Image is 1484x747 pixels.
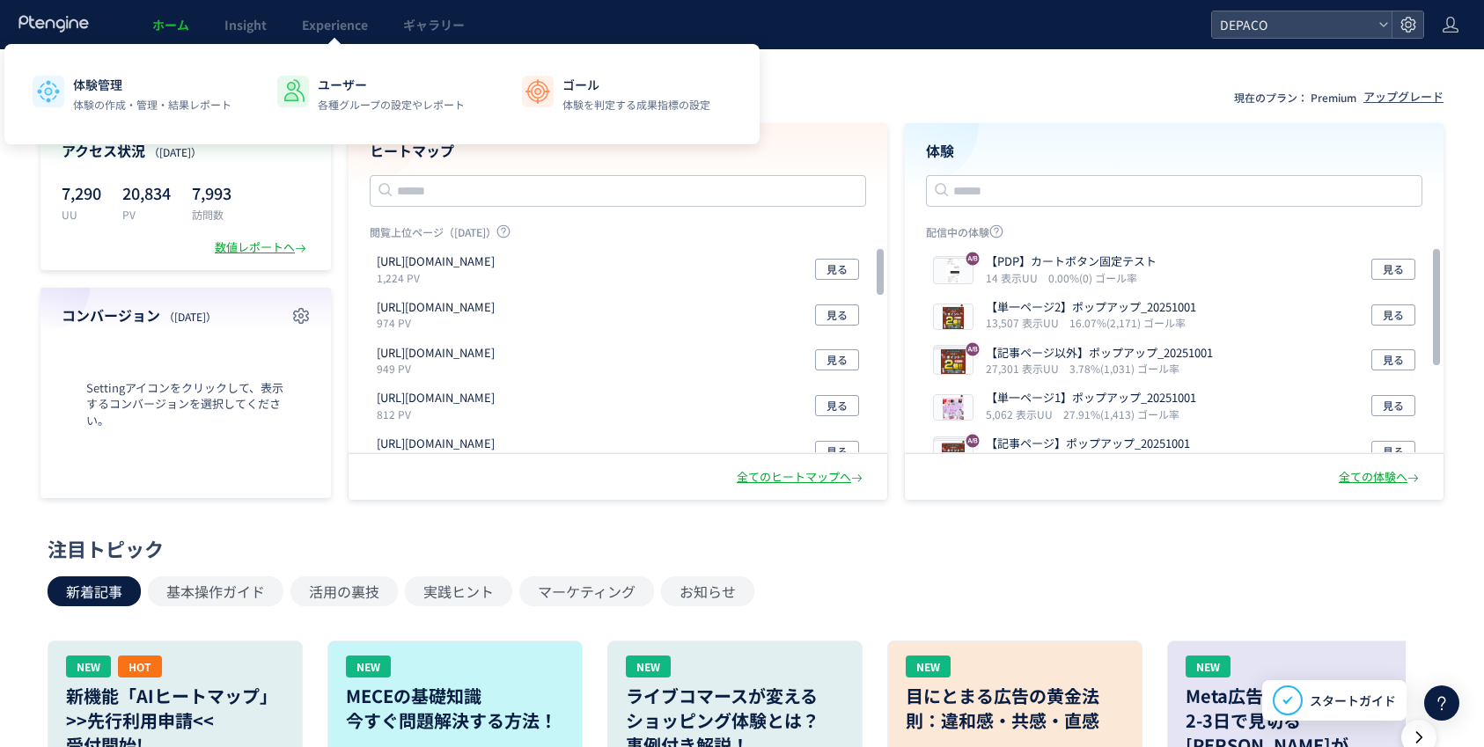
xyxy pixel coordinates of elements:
h4: 体験 [926,141,1422,161]
button: 見る [1371,349,1415,370]
span: 見る [826,441,848,462]
p: 974 PV [377,315,502,330]
div: 全ての体験へ [1339,469,1422,486]
img: f6e69b6bd3cd615202c0588b3497190f1759281533500.png [934,395,973,420]
i: 3.78%(1,031) ゴール率 [1069,361,1179,376]
span: Insight [224,16,267,33]
img: b8428d42938d0a6cacafd5a2207db8a41759396590018.jpeg [934,259,973,283]
i: 10.31%(4,470) ゴール率 [1069,452,1186,467]
button: 見る [815,259,859,280]
button: 活用の裏技 [290,576,398,606]
span: 見る [1383,349,1404,370]
p: 949 PV [377,361,502,376]
button: 実践ヒント [405,576,512,606]
span: 見る [826,349,848,370]
p: 1,224 PV [377,270,502,285]
div: アップグレード [1363,89,1444,106]
p: 閲覧上位ページ（[DATE]） [370,224,866,246]
h4: アクセス状況 [62,141,310,161]
p: 【記事ページ以外】ポップアップ_20251001 [986,345,1213,362]
span: 見る [826,259,848,280]
p: 7,993 [192,179,231,207]
button: 見る [1371,259,1415,280]
p: 【PDP】カートボタン固定テスト [986,253,1157,270]
span: ホーム [152,16,189,33]
span: 見る [826,304,848,326]
i: 16.07%(2,171) ゴール率 [1069,315,1186,330]
p: 619 PV [377,452,502,467]
p: ユーザー [318,76,465,93]
p: https://depaco.daimaru-matsuzakaya.jp/articles/list/b250924b [377,436,495,452]
i: 43,355 表示UU [986,452,1066,467]
p: 812 PV [377,406,502,421]
img: 4ae5c2bb8e7d63de4086b9f867a48d141759281735374.png [934,304,973,329]
button: 基本操作ガイド [148,576,283,606]
button: 見る [1371,395,1415,416]
button: 見る [815,441,859,462]
i: 27,301 表示UU [986,361,1066,376]
button: 見る [1371,441,1415,462]
p: 【記事ページ】ポップアップ_20251001 [986,436,1190,452]
span: 見る [1383,441,1404,462]
p: https://depaco.daimaru-matsuzakaya.jp/shop/default.aspx [377,253,495,270]
img: b1f1bc23d2017a0caa53a12bb5e37cd51759281000189.png [934,441,973,465]
span: DEPACO [1215,11,1371,38]
h3: MECEの基礎知識 今すぐ問題解決する方法！ [346,684,564,733]
p: 訪問数 [192,207,231,222]
div: NEW [1186,655,1231,677]
button: 見る [815,349,859,370]
p: 【単一ページ2】ポップアップ_20251001 [986,299,1196,316]
p: 現在のプラン： Premium [1234,90,1356,105]
i: 13,507 表示UU [986,315,1066,330]
p: 配信中の体験 [926,224,1422,246]
i: 27.91%(1,413) ゴール率 [1063,406,1179,421]
button: お知らせ [661,576,754,606]
div: NEW [626,655,671,677]
div: NEW [346,655,391,677]
i: 0.00%(0) ゴール率 [1048,270,1137,285]
i: 5,062 表示UU [986,406,1060,421]
p: 体験管理 [73,76,231,93]
div: 全てのヒートマップへ [737,469,866,486]
span: （[DATE]） [164,309,217,324]
img: efb613e78dd385384c17f0edc23d335a1759280285655.png [934,349,973,374]
p: https://depaco.daimaru-matsuzakaya.jp/shop/pages/specialedition-ai-facepattern_color.aspx [377,345,495,362]
p: https://depaco.daimaru-matsuzakaya.jp/shop/goods/search.aspx [377,299,495,316]
p: 【単一ページ1】ポップアップ_20251001 [986,390,1196,406]
span: Settingアイコンをクリックして、表示するコンバージョンを選択してください。 [62,380,310,429]
button: 新着記事 [48,576,141,606]
span: 見る [1383,304,1404,326]
p: 体験の作成・管理・結果レポート [73,97,231,113]
button: 見る [815,304,859,326]
span: 見る [826,395,848,416]
p: 7,290 [62,179,101,207]
button: 見る [815,395,859,416]
p: 各種グループの設定やレポート [318,97,465,113]
p: 体験を判定する成果指標の設定 [562,97,710,113]
p: PV [122,207,171,222]
div: 数値レポートへ [215,239,310,256]
button: 見る [1371,304,1415,326]
div: 注目トピック [48,535,1428,562]
span: 見る [1383,395,1404,416]
i: 14 表示UU [986,270,1045,285]
button: マーケティング [519,576,654,606]
span: Experience [302,16,368,33]
h4: ヒートマップ [370,141,866,161]
span: 見る [1383,259,1404,280]
h4: コンバージョン [62,305,310,326]
div: HOT [118,655,162,677]
div: NEW [66,655,111,677]
p: 20,834 [122,179,171,207]
h3: 目にとまる広告の黄金法則：違和感・共感・直感 [906,684,1124,733]
p: https://depaco.daimaru-matsuzakaya.jp/articles/list/b220225a [377,390,495,406]
p: UU [62,207,101,222]
p: ゴール [562,76,710,93]
span: ギャラリー [403,16,465,33]
div: NEW [906,655,951,677]
span: （[DATE]） [149,144,202,159]
span: スタートガイド [1310,692,1396,710]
